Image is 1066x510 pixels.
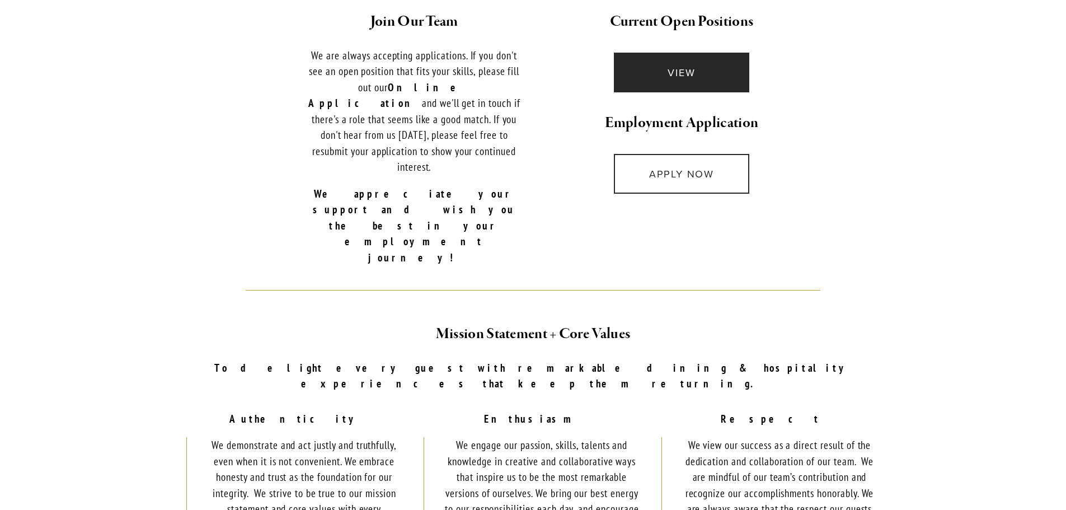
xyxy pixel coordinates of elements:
strong: Current Open Positions [610,12,754,31]
strong: We appreciate your support and wish you the best in your employment journey! [313,187,528,264]
strong: Online Application [308,81,482,110]
strong: Join Our Team [370,12,458,31]
strong: Respect [721,412,820,425]
strong: Employment Application [605,113,759,133]
strong: Authenticity [229,412,361,425]
p: We are always accepting applications. If you don't see an open position that fits your skills, pl... [305,48,524,175]
h2: Mission Statement + Core Values [207,322,860,346]
strong: Enthusiasm [484,412,582,425]
a: VIEW [614,53,750,92]
strong: To delight every guest with remarkable dining & hospitality experiences that keep them returning. [214,361,863,391]
a: APPLY NOW [614,154,750,194]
